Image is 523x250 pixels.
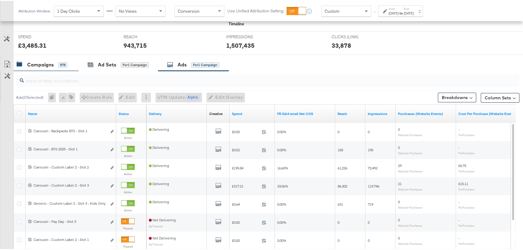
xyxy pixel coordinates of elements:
sub: Website Purchases [398,223,422,226]
span: REACH [124,33,169,39]
sub: Per Purchase [458,168,474,172]
span: £0.52 [232,147,259,151]
div: 878 [58,61,67,67]
sub: Per Purchase [458,205,474,208]
div: Ads [178,60,187,67]
div: Carousel - Backpacks BTS - Slot 1 [34,128,107,133]
span: 0 [398,144,400,149]
a: The number of times a purchase was made tracked by your Custom Audience pixel on your website aft... [398,111,454,115]
span: £0.64 [232,201,259,206]
div: for 1 Campaign [121,61,149,67]
span: 0 [368,129,370,133]
span: 719 [368,201,373,206]
a: The average cost for each purchase tracked by your Custom Audience pixel on your website after pe... [458,111,516,115]
span: 0 [398,126,400,131]
a: Ad Name. [28,111,114,115]
input: Search Ad Name, ID or Objective [24,71,474,83]
button: Column Sets [481,92,519,102]
a: Shows the current state of your Ad. [119,111,144,115]
span: 0 [368,219,370,224]
a: Shows the creative associated with your ad. [209,111,223,115]
div: Generic - Custom Label 2 - Slot 3 - Kids Only [34,200,107,205]
span: 21 [398,181,402,185]
label: End: [404,6,414,10]
sub: Website Purchases [398,150,422,154]
span: SPEND [18,33,63,39]
a: Reflects the ability of your Ad to achieve delivery. [149,111,204,115]
label: Paused [121,226,135,229]
span: 0 [398,217,400,221]
div: 943,715 [124,40,147,49]
sub: Ad Paused [149,242,163,245]
label: Active [121,207,135,211]
span: Delivering [149,181,169,185]
span: Custom [325,8,339,13]
span: - [458,199,460,203]
span: - [458,235,460,239]
div: Carousel - Custom Label 2 - Slot 2 [34,164,107,169]
label: Active [121,171,135,175]
div: Attribution Window: [18,8,51,12]
span: 0.00% [277,237,286,242]
sub: Per Purchase [458,223,474,226]
div: [DATE] [389,10,399,15]
a: The number of people your ad was served to. [338,111,363,115]
div: Timeline [229,20,244,26]
span: £195.84 [232,165,259,169]
sub: Website Purchases [398,205,422,208]
sub: Website Purchases [398,241,422,245]
span: 0.00% [277,129,286,133]
sub: Ad Paused [149,223,163,227]
span: 0 [338,237,339,242]
span: £15.11 [458,181,468,185]
label: Start: [389,6,399,10]
span: 190 [368,147,373,151]
span: IMPRESSIONS [226,33,271,39]
div: [DATE] [404,10,414,15]
span: CLICKS (LINK) [332,33,377,39]
span: £0.00 [232,237,259,242]
span: £317.21 [232,183,259,187]
span: 0 [338,219,339,224]
span: 33.06% [277,183,288,187]
span: 61,226 [338,165,347,169]
a: The total amount spent to date. [232,111,272,115]
span: 0.00% [277,219,286,224]
label: Active [121,189,135,193]
sub: Per Purchase [458,132,474,136]
span: £0.00 [232,219,259,224]
div: Carousel - Custom Label 2 - Slot 3 [34,182,107,187]
span: 86,302 [338,183,347,187]
div: 0 [48,92,59,101]
sub: Website Purchases [398,168,422,172]
div: Ads ( 0 Selected) [16,94,43,99]
span: 0 [398,199,400,203]
label: Active [121,153,135,157]
span: No Views [119,8,137,13]
sub: Website Purchases [398,132,422,136]
div: 33,878 [332,40,351,49]
span: 0 [368,237,370,242]
label: Active [121,135,135,139]
button: Breakdowns [438,92,476,101]
span: 0 [398,235,400,239]
span: £6.75 [458,162,466,167]
div: £3,485.31 [18,40,47,49]
div: Campaigns [27,60,54,67]
span: 158 [338,147,343,151]
div: 1,507,435 [226,40,255,49]
span: 631 [338,201,343,206]
span: Not Delivering [149,217,176,221]
span: - [458,126,460,131]
span: 29 [398,162,402,167]
span: Delivering [149,162,169,167]
strong: to [399,10,404,14]
label: Paused [121,244,135,248]
span: ↑ [372,10,377,12]
span: £0.00 [232,129,259,133]
span: Delivering [149,199,169,203]
label: Use Unified Attribution Setting: [227,7,284,13]
span: Not Delivering [149,235,176,239]
span: 72,492 [368,165,377,169]
div: for 1 Campaign [191,61,219,67]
